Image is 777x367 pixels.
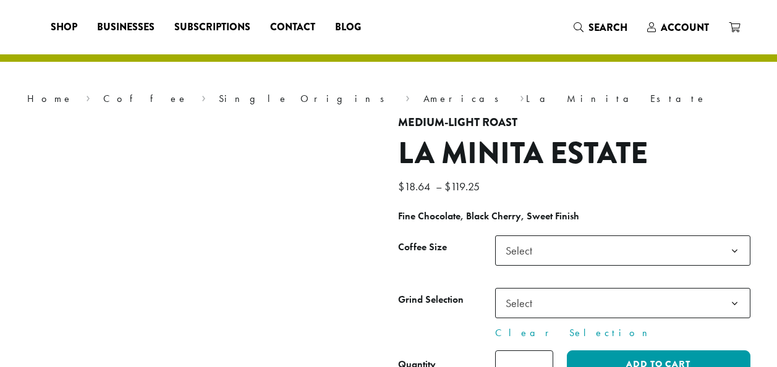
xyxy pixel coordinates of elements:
span: $ [444,179,451,193]
h1: La Minita Estate [398,136,750,172]
span: Blog [335,20,361,35]
span: Select [495,288,750,318]
bdi: 119.25 [444,179,483,193]
a: Shop [41,17,87,37]
h4: Medium-Light Roast [398,116,750,130]
span: Contact [270,20,315,35]
a: Single Origins [219,92,393,105]
span: Subscriptions [174,20,250,35]
b: Fine Chocolate, Black Cherry, Sweet Finish [398,209,579,222]
span: Businesses [97,20,155,35]
span: Search [588,20,627,35]
label: Coffee Size [398,238,495,256]
span: › [405,87,410,106]
span: Select [501,291,545,315]
bdi: 18.64 [398,179,433,193]
span: – [436,179,442,193]
span: $ [398,179,404,193]
a: Search [564,17,637,38]
span: Account [661,20,709,35]
label: Grind Selection [398,291,495,309]
a: Home [27,92,73,105]
a: Clear Selection [495,326,750,340]
span: Select [501,238,545,263]
span: › [86,87,90,106]
nav: Breadcrumb [27,91,750,106]
a: Americas [423,92,507,105]
span: Select [495,235,750,266]
a: Coffee [103,92,188,105]
span: › [202,87,206,106]
span: › [520,87,524,106]
span: Shop [51,20,77,35]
